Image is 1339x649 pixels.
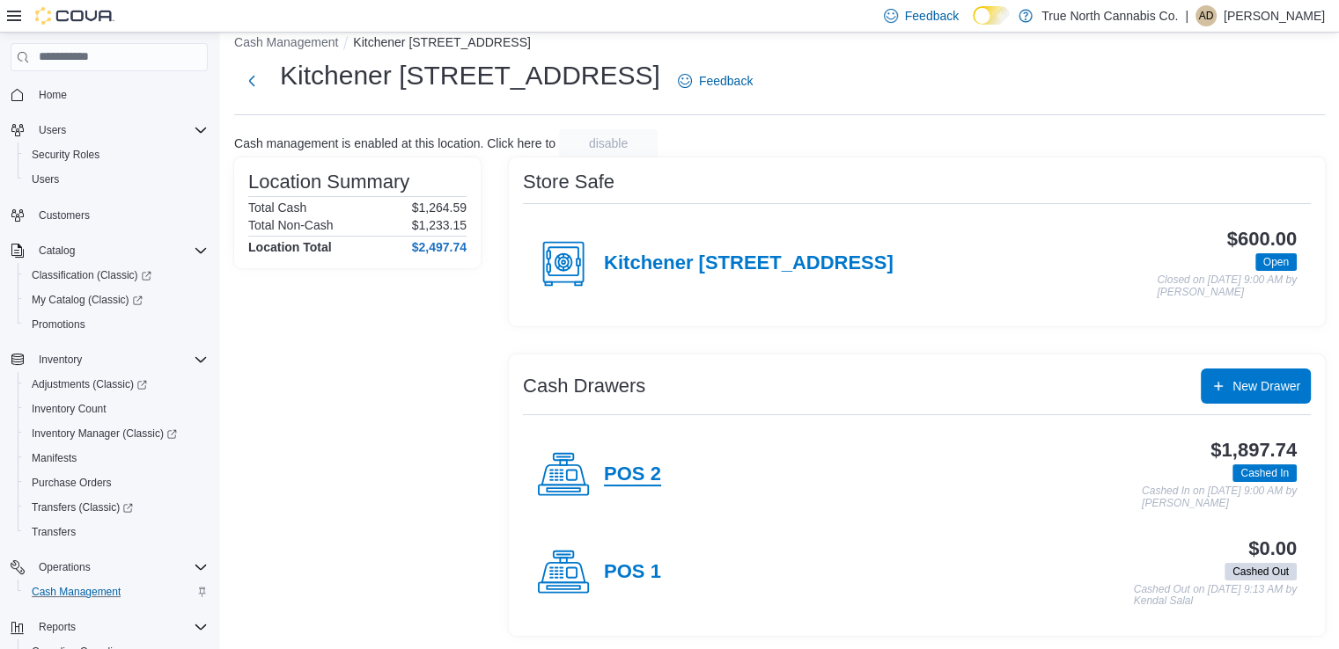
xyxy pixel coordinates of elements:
span: Cash Management [32,585,121,599]
span: Purchase Orders [25,472,208,493]
h6: Total Non-Cash [248,218,334,232]
span: Feedback [905,7,959,25]
span: Cashed Out [1232,564,1289,580]
span: Inventory [39,353,82,367]
span: disable [589,135,628,152]
span: Transfers (Classic) [32,500,133,514]
h3: $600.00 [1227,229,1297,250]
a: Inventory Manager (Classic) [25,423,184,444]
a: Inventory Manager (Classic) [18,421,215,446]
button: Next [234,63,269,98]
span: My Catalog (Classic) [32,293,143,307]
a: Manifests [25,448,84,469]
span: Adjustments (Classic) [32,377,147,391]
button: Users [4,118,215,142]
button: Security Roles [18,142,215,167]
span: Users [32,172,59,186]
button: Promotions [18,312,215,337]
button: Cash Management [234,35,338,49]
span: Dark Mode [973,25,974,26]
span: Promotions [25,314,208,335]
button: Users [18,167,215,192]
span: Cash Management [25,581,208,602]
span: Open [1255,253,1297,271]
span: Customers [39,208,90,222]
a: Transfers [25,521,83,543]
span: Classification (Classic) [32,268,151,282]
a: Feedback [671,63,760,98]
a: Adjustments (Classic) [18,372,215,397]
span: Open [1263,254,1289,270]
a: Transfers (Classic) [25,497,140,518]
button: Catalog [4,238,215,263]
span: New Drawer [1232,377,1300,395]
span: Inventory [32,349,208,370]
span: Users [39,123,66,137]
span: Transfers (Classic) [25,497,208,518]
p: | [1185,5,1188,26]
a: My Catalog (Classic) [18,288,215,312]
p: Closed on [DATE] 9:00 AM by [PERSON_NAME] [1157,274,1297,298]
p: Cashed Out on [DATE] 9:13 AM by Kendal Salal [1134,584,1297,608]
a: Cash Management [25,581,128,602]
a: Customers [32,205,97,226]
h4: Kitchener [STREET_ADDRESS] [604,252,894,275]
span: Manifests [32,451,77,465]
button: Users [32,120,73,141]
span: Reports [39,620,76,634]
button: Inventory [4,347,215,372]
span: Inventory Count [25,398,208,419]
span: Cashed Out [1225,563,1297,580]
span: Catalog [39,244,75,258]
h4: Location Total [248,240,332,254]
span: Inventory Count [32,402,107,416]
span: Cashed In [1240,465,1289,481]
span: Security Roles [32,148,99,162]
h3: $0.00 [1248,538,1297,559]
h3: Store Safe [523,171,614,193]
span: Feedback [699,72,753,90]
span: Transfers [32,525,76,539]
button: Inventory [32,349,89,370]
button: Customers [4,202,215,228]
button: Reports [4,615,215,639]
span: Users [25,169,208,190]
input: Dark Mode [973,6,1010,25]
a: Inventory Count [25,398,114,419]
span: Transfers [25,521,208,543]
span: Home [39,88,67,102]
h1: Kitchener [STREET_ADDRESS] [280,58,660,93]
a: My Catalog (Classic) [25,289,150,310]
h4: POS 2 [604,463,661,486]
span: Inventory Manager (Classic) [32,427,177,441]
h3: $1,897.74 [1210,440,1297,461]
span: Adjustments (Classic) [25,374,208,395]
a: Classification (Classic) [18,263,215,288]
a: Purchase Orders [25,472,119,493]
img: Cova [35,7,114,25]
span: Purchase Orders [32,476,112,490]
p: $1,233.15 [412,218,467,232]
button: Operations [32,557,98,578]
h3: Cash Drawers [523,376,645,397]
button: Cash Management [18,580,215,604]
button: disable [559,129,658,157]
p: Cashed In on [DATE] 9:00 AM by [PERSON_NAME] [1142,485,1297,509]
p: $1,264.59 [412,201,467,215]
p: True North Cannabis Co. [1041,5,1178,26]
button: Reports [32,616,83,638]
span: AD [1199,5,1214,26]
h6: Total Cash [248,201,306,215]
h3: Location Summary [248,171,409,193]
span: Security Roles [25,144,208,165]
p: [PERSON_NAME] [1224,5,1325,26]
button: Operations [4,555,215,580]
span: My Catalog (Classic) [25,289,208,310]
a: Adjustments (Classic) [25,374,154,395]
span: Manifests [25,448,208,469]
span: Cashed In [1232,464,1297,482]
nav: An example of EuiBreadcrumbs [234,33,1325,55]
a: Promotions [25,314,92,335]
button: Home [4,82,215,107]
span: Operations [32,557,208,578]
